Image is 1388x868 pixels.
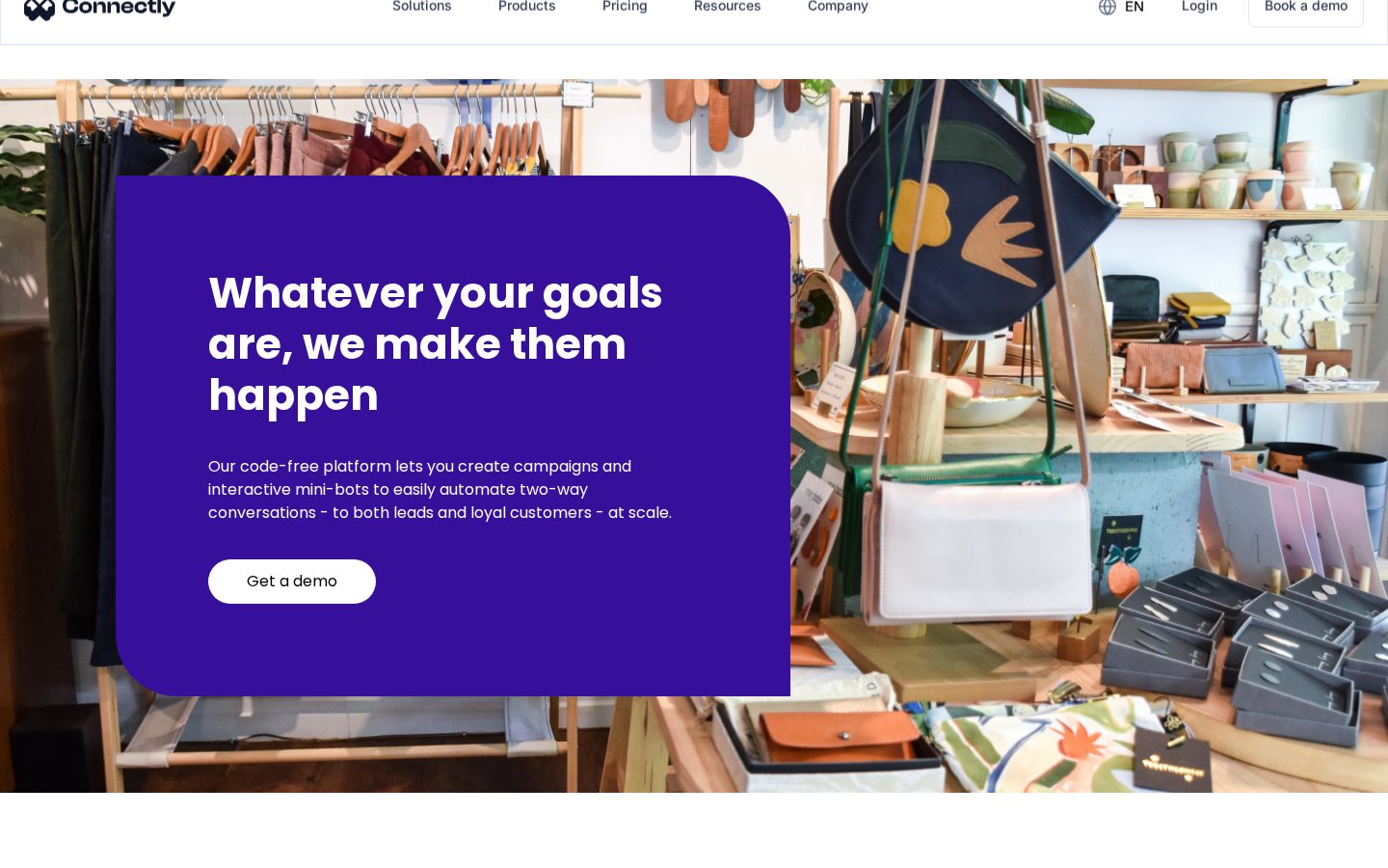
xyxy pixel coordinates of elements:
[19,834,116,861] aside: Language selected: English
[208,559,376,604] a: Get a demo
[208,455,698,525] p: Our code-free platform lets you create campaigns and interactive mini-bots to easily automate two...
[247,572,337,591] div: Get a demo
[208,268,698,420] h2: Whatever your goals are, we make them happen
[39,834,116,861] ul: Language list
